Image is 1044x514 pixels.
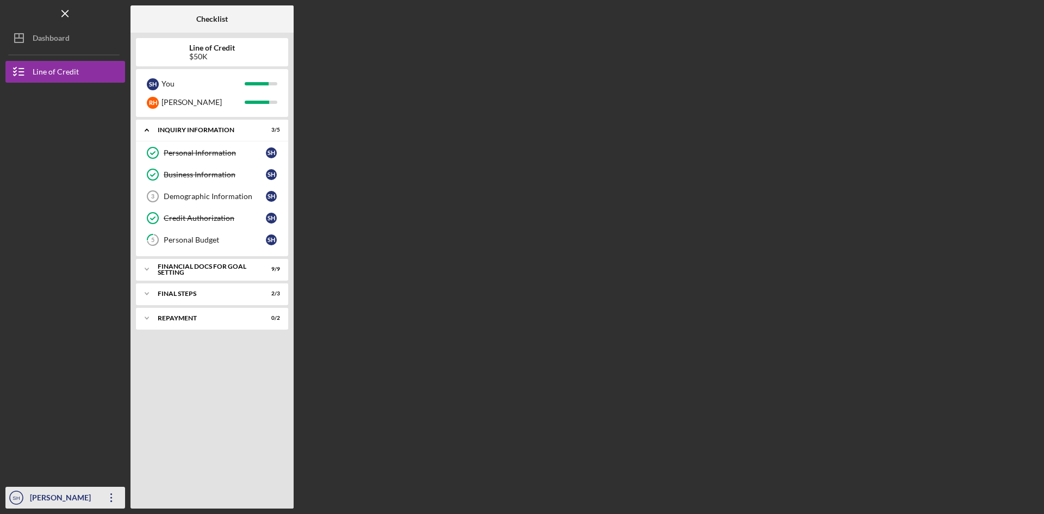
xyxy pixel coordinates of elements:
[141,207,283,229] a: Credit AuthorizationSH
[151,193,154,200] tspan: 3
[266,213,277,224] div: S H
[189,44,235,52] b: Line of Credit
[161,75,245,93] div: You
[158,315,253,321] div: Repayment
[260,127,280,133] div: 3 / 5
[5,61,125,83] button: Line of Credit
[164,214,266,222] div: Credit Authorization
[158,290,253,297] div: FINAL STEPS
[266,147,277,158] div: S H
[161,93,245,112] div: [PERSON_NAME]
[141,142,283,164] a: Personal InformationSH
[164,170,266,179] div: Business Information
[141,229,283,251] a: 5Personal BudgetSH
[260,266,280,273] div: 9 / 9
[141,185,283,207] a: 3Demographic InformationSH
[266,191,277,202] div: S H
[260,290,280,297] div: 2 / 3
[260,315,280,321] div: 0 / 2
[33,27,70,52] div: Dashboard
[27,487,98,511] div: [PERSON_NAME]
[33,61,79,85] div: Line of Credit
[141,164,283,185] a: Business InformationSH
[158,127,253,133] div: INQUIRY INFORMATION
[164,236,266,244] div: Personal Budget
[147,78,159,90] div: S H
[189,52,235,61] div: $50K
[266,169,277,180] div: S H
[147,97,159,109] div: R H
[13,495,20,501] text: SH
[196,15,228,23] b: Checklist
[151,237,154,244] tspan: 5
[5,27,125,49] button: Dashboard
[5,487,125,509] button: SH[PERSON_NAME]
[164,192,266,201] div: Demographic Information
[164,148,266,157] div: Personal Information
[158,263,253,276] div: Financial Docs for Goal Setting
[266,234,277,245] div: S H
